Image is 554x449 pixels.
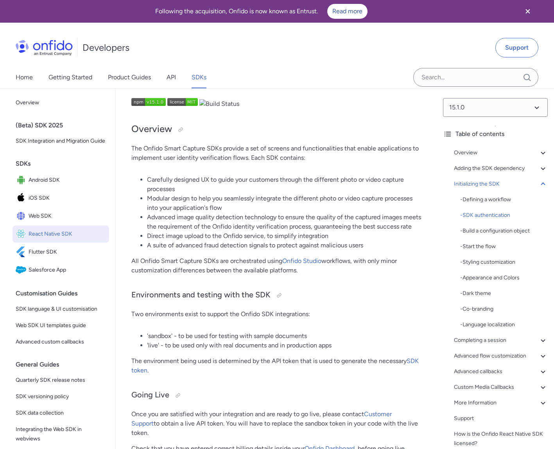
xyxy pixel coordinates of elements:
a: Integrating the Web SDK in webviews [13,422,109,447]
a: SDK language & UI customisation [13,301,109,317]
a: -Dark theme [460,289,548,298]
h2: Overview [131,123,421,136]
a: -Build a configuration object [460,226,548,236]
a: -Language localization [460,320,548,329]
p: Two environments exist to support the Onfido SDK integrations: [131,309,421,319]
button: Close banner [513,2,542,21]
li: A suite of advanced fraud detection signals to protect against malicious users [147,241,421,250]
img: Onfido Logo [16,40,73,55]
a: More Information [454,398,548,408]
a: IconWeb SDKWeb SDK [13,208,109,225]
a: SDK Integration and Migration Guide [13,133,109,149]
span: Flutter SDK [29,247,106,258]
div: - Defining a workflow [460,195,548,204]
span: Salesforce App [29,265,106,275]
div: - Appearance and Colors [460,273,548,283]
a: -Appearance and Colors [460,273,548,283]
a: SDK token [131,357,419,374]
a: -SDK authentication [460,211,548,220]
a: Getting Started [48,66,92,88]
a: IconSalesforce AppSalesforce App [13,261,109,279]
a: -Start the flow [460,242,548,251]
input: Onfido search input field [413,68,538,87]
li: Direct image upload to the Onfido service, to simplify integration [147,231,421,241]
div: Initializing the SDK [454,179,548,189]
span: Overview [16,98,106,107]
img: NPM [167,98,198,106]
span: SDK versioning policy [16,392,106,401]
a: API [167,66,176,88]
a: -Defining a workflow [460,195,548,204]
a: Adding the SDK dependency [454,164,548,173]
a: Customer Support [131,410,392,427]
a: SDKs [192,66,206,88]
a: Support [495,38,538,57]
img: IconAndroid SDK [16,175,29,186]
img: npm [131,98,166,106]
span: Integrating the Web SDK in webviews [16,425,106,444]
div: - Dark theme [460,289,548,298]
span: SDK language & UI customisation [16,304,106,314]
a: IconFlutter SDKFlutter SDK [13,243,109,261]
div: Table of contents [443,129,548,139]
div: Customisation Guides [16,286,112,301]
div: Following the acquisition, Onfido is now known as Entrust. [9,4,513,19]
a: Read more [327,4,368,19]
h3: Environments and testing with the SDK [131,289,421,302]
span: Android SDK [29,175,106,186]
a: -Co-branding [460,304,548,314]
a: Home [16,66,33,88]
div: - Start the flow [460,242,548,251]
a: IconiOS SDKiOS SDK [13,190,109,207]
li: Modular design to help you seamlessly integrate the different photo or video capture processes in... [147,194,421,213]
li: Advanced image quality detection technology to ensure the quality of the captured images meets th... [147,213,421,231]
img: IconFlutter SDK [16,247,29,258]
span: Web SDK UI templates guide [16,321,106,330]
div: - Styling customization [460,258,548,267]
div: SDKs [16,156,112,172]
span: iOS SDK [29,193,106,204]
span: Web SDK [29,211,106,222]
a: SDK versioning policy [13,389,109,404]
a: How is the Onfido React Native SDK licensed? [454,429,548,448]
span: SDK Integration and Migration Guide [16,136,106,146]
p: All Onfido Smart Capture SDKs are orchestrated using workflows, with only minor customization dif... [131,256,421,275]
div: - Build a configuration object [460,226,548,236]
span: SDK data collection [16,408,106,418]
a: SDK data collection [13,405,109,421]
a: Advanced flow customization [454,351,548,361]
a: IconAndroid SDKAndroid SDK [13,172,109,189]
a: Product Guides [108,66,151,88]
a: Overview [454,148,548,157]
li: Carefully designed UX to guide your customers through the different photo or video capture processes [147,175,421,194]
h3: Going Live [131,389,421,402]
img: Build Status [199,99,239,109]
svg: Close banner [523,7,532,16]
a: Quarterly SDK release notes [13,372,109,388]
img: IconReact Native SDK [16,229,29,240]
div: Advanced callbacks [454,367,548,376]
a: IconReact Native SDKReact Native SDK [13,225,109,243]
span: Quarterly SDK release notes [16,376,106,385]
p: Once you are satisfied with your integration and are ready to go live, please contact to obtain a... [131,410,421,438]
p: The Onfido Smart Capture SDKs provide a set of screens and functionalities that enable applicatio... [131,144,421,163]
a: -Styling customization [460,258,548,267]
a: Completing a session [454,336,548,345]
div: - Language localization [460,320,548,329]
span: React Native SDK [29,229,106,240]
a: Overview [13,95,109,111]
li: 'sandbox' - to be used for testing with sample documents [147,331,421,341]
div: - Co-branding [460,304,548,314]
a: Support [454,414,548,423]
a: Web SDK UI templates guide [13,318,109,333]
a: Onfido Studio [282,257,321,265]
div: Custom Media Callbacks [454,383,548,392]
p: The environment being used is determined by the API token that is used to generate the necessary . [131,356,421,375]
